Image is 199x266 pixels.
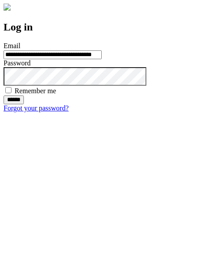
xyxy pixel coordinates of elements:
label: Password [4,59,31,67]
img: logo-4e3dc11c47720685a147b03b5a06dd966a58ff35d612b21f08c02c0306f2b779.png [4,4,11,11]
h2: Log in [4,21,195,33]
a: Forgot your password? [4,104,69,112]
label: Email [4,42,20,49]
label: Remember me [15,87,56,95]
